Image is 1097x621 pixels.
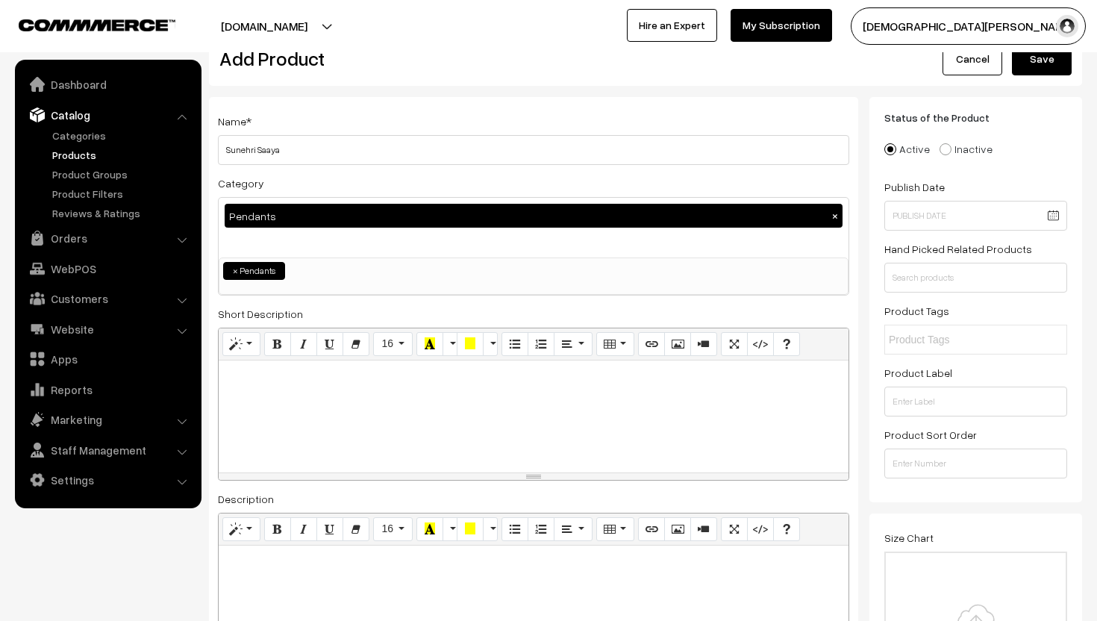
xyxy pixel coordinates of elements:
[19,466,196,493] a: Settings
[884,141,930,157] label: Active
[316,517,343,541] button: Underline (⌘+U)
[373,332,413,356] button: Font Size
[222,332,260,356] button: Style
[169,7,360,45] button: [DOMAIN_NAME]
[884,365,952,381] label: Product Label
[381,337,393,349] span: 16
[316,332,343,356] button: Underline (⌘+U)
[223,262,285,280] li: Pendants
[373,517,413,541] button: Font Size
[219,473,848,480] div: resize
[884,179,945,195] label: Publish Date
[884,241,1032,257] label: Hand Picked Related Products
[218,113,251,129] label: Name
[218,306,303,322] label: Short Description
[638,332,665,356] button: Link (⌘+K)
[218,491,274,507] label: Description
[19,102,196,128] a: Catalog
[1012,43,1072,75] button: Save
[773,517,800,541] button: Help
[264,517,291,541] button: Bold (⌘+B)
[851,7,1086,45] button: [DEMOGRAPHIC_DATA][PERSON_NAME]
[343,517,369,541] button: Remove Font Style (⌘+\)
[690,517,717,541] button: Video
[664,517,691,541] button: Picture
[19,346,196,372] a: Apps
[457,517,484,541] button: Background Color
[943,43,1002,75] a: Cancel
[19,19,175,31] img: COMMMERCE
[49,186,196,202] a: Product Filters
[889,332,1019,348] input: Product Tags
[554,517,592,541] button: Paragraph
[721,332,748,356] button: Full Screen
[884,263,1067,293] input: Search products
[49,147,196,163] a: Products
[290,517,317,541] button: Italic (⌘+I)
[19,225,196,252] a: Orders
[49,128,196,143] a: Categories
[747,332,774,356] button: Code View
[19,406,196,433] a: Marketing
[225,204,843,228] div: Pendants
[554,332,592,356] button: Paragraph
[457,332,484,356] button: Background Color
[483,517,498,541] button: More Color
[443,517,457,541] button: More Color
[884,449,1067,478] input: Enter Number
[501,332,528,356] button: Unordered list (⌘+⇧+NUM7)
[884,427,977,443] label: Product Sort Order
[219,47,853,70] h2: Add Product
[747,517,774,541] button: Code View
[884,303,949,319] label: Product Tags
[343,332,369,356] button: Remove Font Style (⌘+\)
[233,264,238,278] span: ×
[218,135,849,165] input: Name
[884,201,1067,231] input: Publish Date
[222,517,260,541] button: Style
[416,517,443,541] button: Recent Color
[664,332,691,356] button: Picture
[483,332,498,356] button: More Color
[884,111,1007,124] span: Status of the Product
[690,332,717,356] button: Video
[19,255,196,282] a: WebPOS
[443,332,457,356] button: More Color
[638,517,665,541] button: Link (⌘+K)
[381,522,393,534] span: 16
[416,332,443,356] button: Recent Color
[940,141,993,157] label: Inactive
[218,175,264,191] label: Category
[264,332,291,356] button: Bold (⌘+B)
[19,71,196,98] a: Dashboard
[596,332,634,356] button: Table
[1056,15,1078,37] img: user
[19,316,196,343] a: Website
[731,9,832,42] a: My Subscription
[528,517,554,541] button: Ordered list (⌘+⇧+NUM8)
[19,15,149,33] a: COMMMERCE
[501,517,528,541] button: Unordered list (⌘+⇧+NUM7)
[596,517,634,541] button: Table
[884,387,1067,416] input: Enter Label
[49,166,196,182] a: Product Groups
[828,209,842,222] button: ×
[627,9,717,42] a: Hire an Expert
[721,517,748,541] button: Full Screen
[884,530,934,546] label: Size Chart
[19,437,196,464] a: Staff Management
[19,376,196,403] a: Reports
[19,285,196,312] a: Customers
[290,332,317,356] button: Italic (⌘+I)
[49,205,196,221] a: Reviews & Ratings
[773,332,800,356] button: Help
[528,332,554,356] button: Ordered list (⌘+⇧+NUM8)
